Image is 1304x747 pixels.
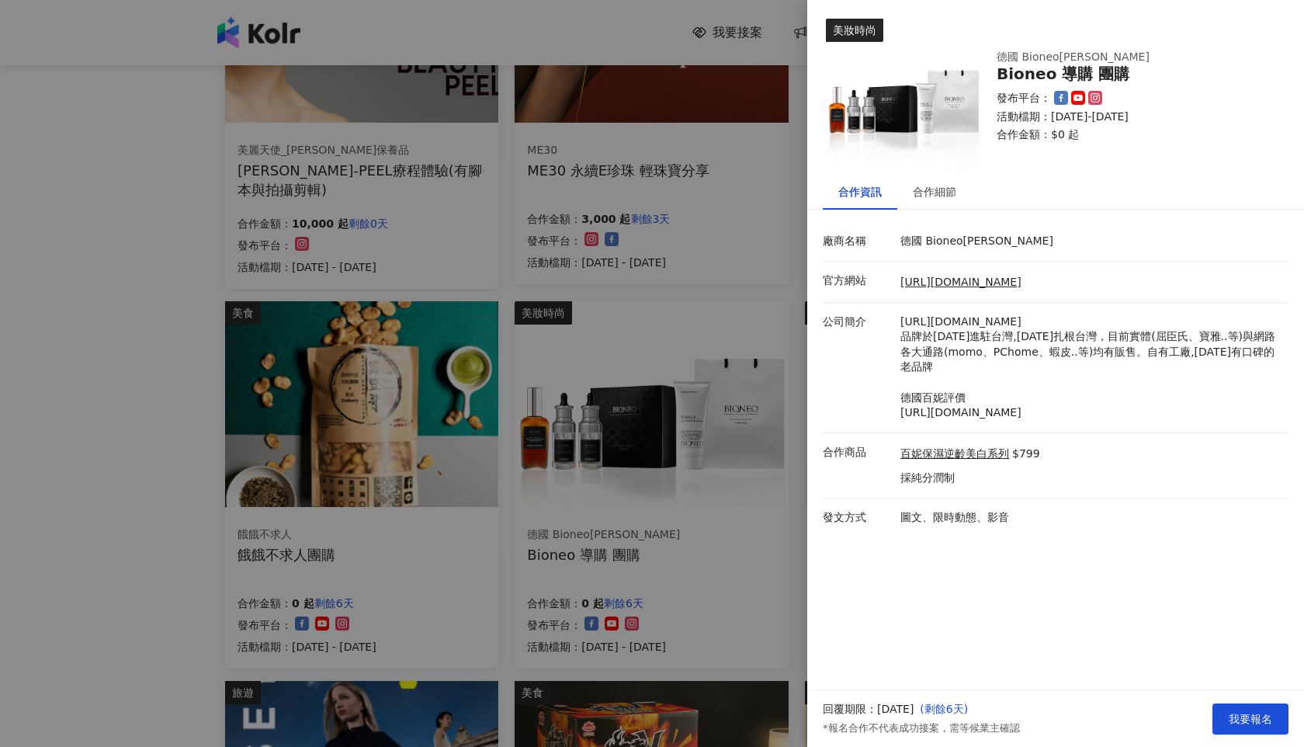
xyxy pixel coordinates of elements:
[823,234,893,249] p: 廠商名稱
[900,314,1281,421] p: [URL][DOMAIN_NAME] 品牌於[DATE]進駐台灣,[DATE]扎根台灣，目前實體(屈臣氏、寶雅..等)與網路各大通路(momo、PChome、蝦皮..等)均有販售。自有工廠,[D...
[823,721,1020,735] p: *報名合作不代表成功接案，需等候業主確認
[823,314,893,330] p: 公司簡介
[1012,446,1040,462] p: $799
[823,273,893,289] p: 官方網站
[900,276,1021,288] a: [URL][DOMAIN_NAME]
[997,65,1270,83] div: Bioneo 導購 團購
[900,510,1281,526] p: 圖文、限時動態、影音
[823,510,893,526] p: 發文方式
[900,446,1009,462] a: 百妮保濕逆齡美白系列
[838,183,882,200] div: 合作資訊
[913,183,956,200] div: 合作細節
[997,91,1051,106] p: 發布平台：
[997,50,1245,65] div: 德國 Bioneo[PERSON_NAME]
[826,19,883,42] div: 美妝時尚
[900,471,1040,486] p: 採純分潤制
[997,127,1270,143] p: 合作金額： $0 起
[920,702,1019,717] p: ( 剩餘6天 )
[1212,704,1288,735] button: 我要報名
[826,19,981,174] img: 百妮保濕逆齡美白系列
[823,702,914,717] p: 回覆期限：[DATE]
[997,109,1270,125] p: 活動檔期：[DATE]-[DATE]
[900,234,1281,249] p: 德國 Bioneo[PERSON_NAME]
[1229,713,1272,725] span: 我要報名
[823,445,893,460] p: 合作商品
